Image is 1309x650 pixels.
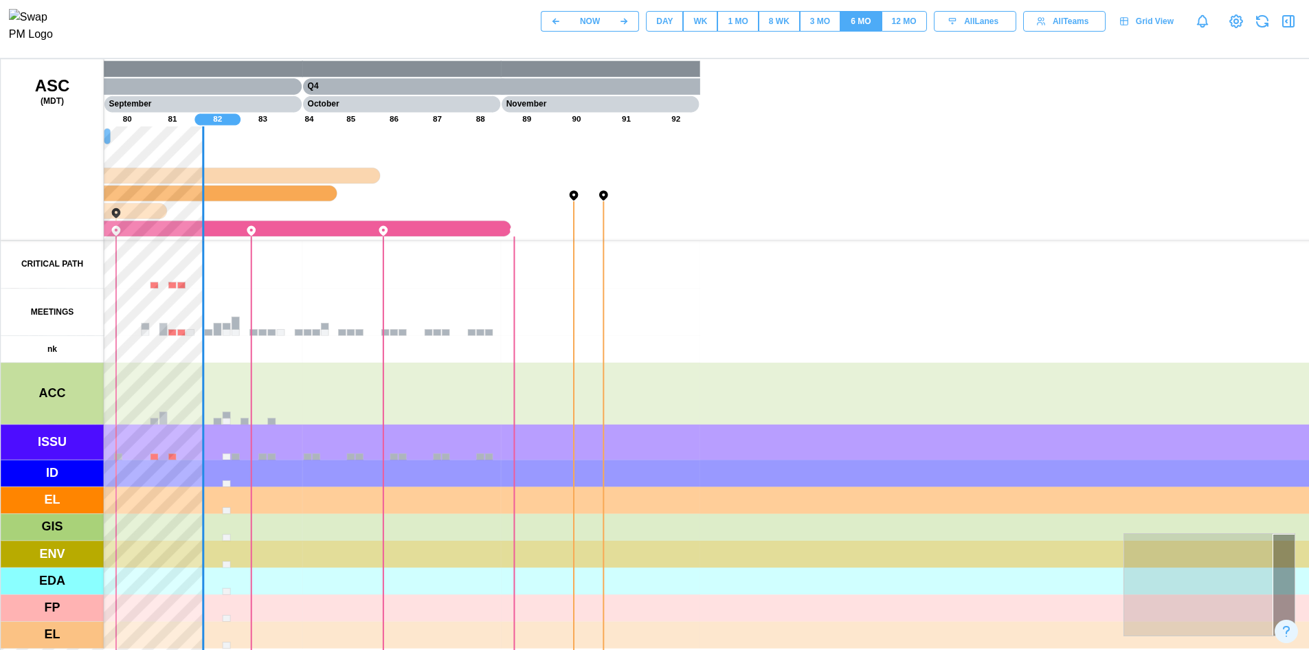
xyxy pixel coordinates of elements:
[646,11,683,32] button: DAY
[934,11,1016,32] button: AllLanes
[1279,12,1298,31] button: Open Drawer
[9,9,65,43] img: Swap PM Logo
[964,12,998,31] span: All Lanes
[810,15,830,28] div: 3 MO
[1227,12,1246,31] a: View Project
[728,15,748,28] div: 1 MO
[1112,11,1184,32] a: Grid View
[851,15,871,28] div: 6 MO
[800,11,840,32] button: 3 MO
[656,15,673,28] div: DAY
[1023,11,1106,32] button: AllTeams
[693,15,707,28] div: WK
[892,15,917,28] div: 12 MO
[717,11,758,32] button: 1 MO
[683,11,717,32] button: WK
[570,11,609,32] button: NOW
[1136,12,1174,31] span: Grid View
[759,11,800,32] button: 8 WK
[580,15,600,28] div: NOW
[840,11,881,32] button: 6 MO
[1053,12,1088,31] span: All Teams
[882,11,927,32] button: 12 MO
[1253,12,1272,31] button: Refresh Grid
[1191,10,1214,33] a: Notifications
[769,15,790,28] div: 8 WK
